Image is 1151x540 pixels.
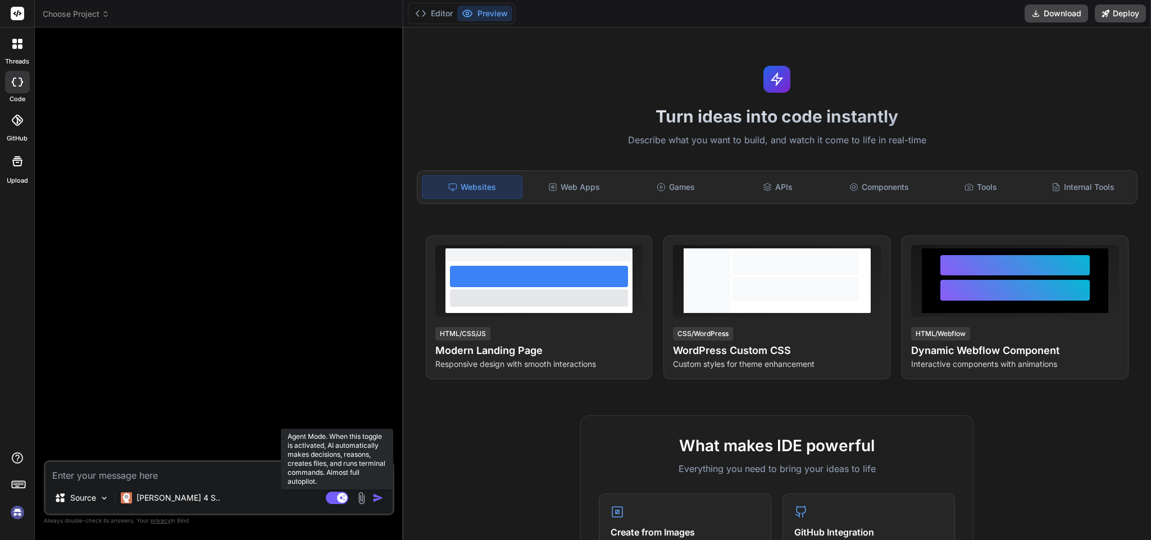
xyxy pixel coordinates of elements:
[435,359,643,370] p: Responsive design with smooth interactions
[5,57,29,66] label: threads
[372,492,384,503] img: icon
[525,175,624,199] div: Web Apps
[43,8,110,20] span: Choose Project
[435,327,490,341] div: HTML/CSS/JS
[324,491,351,505] button: Agent Mode. When this toggle is activated, AI automatically makes decisions, reasons, creates fil...
[121,492,132,503] img: Claude 4 Sonnet
[931,175,1031,199] div: Tools
[457,6,512,21] button: Preview
[355,492,368,505] img: attachment
[830,175,929,199] div: Components
[411,6,457,21] button: Editor
[673,359,881,370] p: Custom styles for theme enhancement
[7,134,28,143] label: GitHub
[10,94,25,104] label: code
[911,327,970,341] div: HTML/Webflow
[435,343,643,359] h4: Modern Landing Page
[911,359,1119,370] p: Interactive components with animations
[794,525,943,539] h4: GitHub Integration
[611,525,759,539] h4: Create from Images
[673,343,881,359] h4: WordPress Custom CSS
[70,492,96,503] p: Source
[137,492,220,503] p: [PERSON_NAME] 4 S..
[7,176,28,185] label: Upload
[599,434,955,457] h2: What makes IDE powerful
[422,175,522,199] div: Websites
[1033,175,1132,199] div: Internal Tools
[1095,4,1146,22] button: Deploy
[8,503,27,522] img: signin
[728,175,827,199] div: APIs
[410,106,1144,126] h1: Turn ideas into code instantly
[1025,4,1088,22] button: Download
[673,327,733,341] div: CSS/WordPress
[99,493,109,503] img: Pick Models
[911,343,1119,359] h4: Dynamic Webflow Component
[44,515,394,526] p: Always double-check its answers. Your in Bind
[410,133,1144,148] p: Describe what you want to build, and watch it come to life in real-time
[151,517,171,524] span: privacy
[626,175,726,199] div: Games
[599,462,955,475] p: Everything you need to bring your ideas to life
